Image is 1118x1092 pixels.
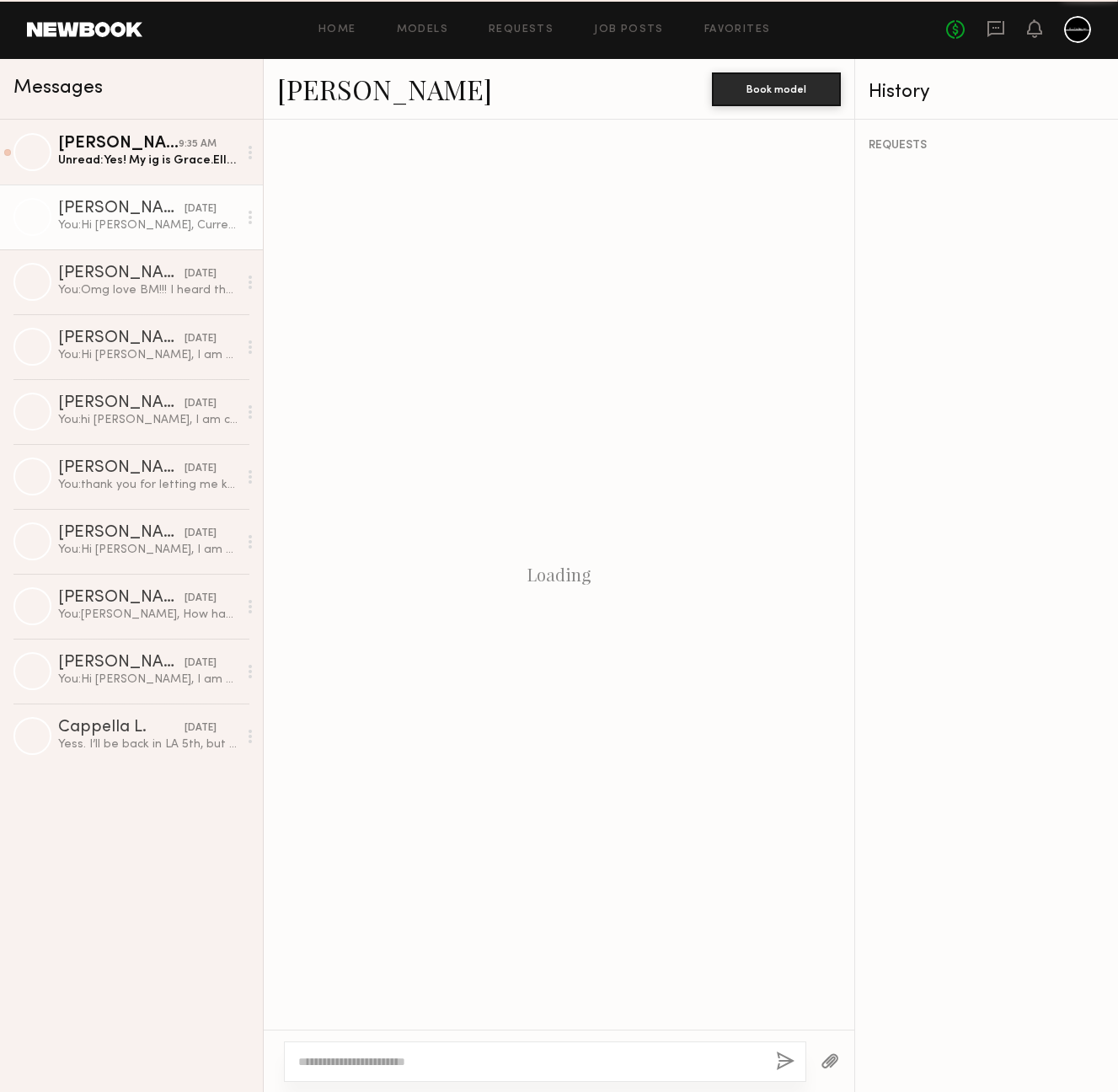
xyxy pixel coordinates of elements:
[594,24,664,35] a: Job Posts
[58,590,185,607] div: [PERSON_NAME]
[58,655,185,672] div: [PERSON_NAME]
[58,525,185,542] div: [PERSON_NAME]
[58,282,238,298] div: You: Omg love BM!!! I heard there was some crazy sand storm this year.
[185,461,217,477] div: [DATE]
[58,153,238,169] div: Unread: Yes! My ig is Grace.Ellee
[185,266,217,282] div: [DATE]
[704,24,771,35] a: Favorites
[397,24,448,35] a: Models
[869,83,1105,102] div: History
[185,526,217,542] div: [DATE]
[58,330,185,347] div: [PERSON_NAME]
[58,395,185,412] div: [PERSON_NAME]
[277,71,492,107] a: [PERSON_NAME]
[58,460,185,477] div: [PERSON_NAME]
[58,542,238,558] div: You: Hi [PERSON_NAME], I am currently working on some vintage film style concepts. I am planning ...
[58,412,238,428] div: You: hi [PERSON_NAME], I am currently working on some vintage film style concepts. I am planning ...
[712,72,841,106] button: Book model
[58,347,238,363] div: You: Hi [PERSON_NAME], I am currently working on some vintage film style concepts. I am planning ...
[185,201,217,217] div: [DATE]
[185,396,217,412] div: [DATE]
[712,81,841,95] a: Book model
[179,136,217,153] div: 9:35 AM
[58,217,238,233] div: You: Hi [PERSON_NAME], Currently I am looking to shoot toward the 9/22 week. Most of my concept s...
[58,201,185,217] div: [PERSON_NAME]
[185,720,217,736] div: [DATE]
[489,24,554,35] a: Requests
[58,607,238,623] div: You: [PERSON_NAME], How have you been? I am planning another shoot. Are you available in Sep? Tha...
[185,591,217,607] div: [DATE]
[13,78,103,98] span: Messages
[185,656,217,672] div: [DATE]
[58,477,238,493] div: You: thank you for letting me know.
[318,24,356,35] a: Home
[185,331,217,347] div: [DATE]
[58,136,179,153] div: [PERSON_NAME]
[58,672,238,688] div: You: Hi [PERSON_NAME], I am currently working on some vintage film style concepts. I am planning ...
[58,736,238,752] div: Yess. I’ll be back in LA 5th, but will let you know before . Thanks 🙏
[58,265,185,282] div: [PERSON_NAME]
[869,140,1105,152] div: REQUESTS
[58,720,185,736] div: Cappella L.
[527,565,591,585] div: Loading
